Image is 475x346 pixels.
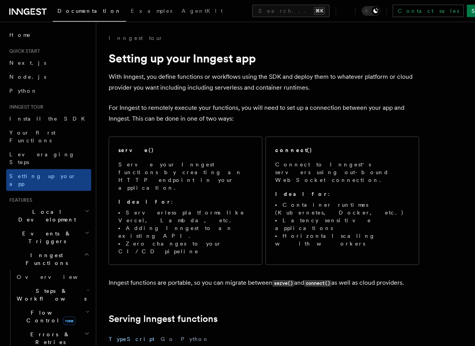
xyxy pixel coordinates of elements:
a: serve()Serve your Inngest functions by creating an HTTP endpoint in your application.Ideal for:Se... [109,137,262,265]
code: connect() [304,280,331,287]
button: Events & Triggers [6,227,91,248]
li: Horizontal scaling with workers [275,232,409,247]
h1: Setting up your Inngest app [109,51,419,65]
span: Install the SDK [9,116,90,122]
button: Flow Controlnew [14,306,91,327]
span: Your first Functions [9,130,55,144]
li: Latency sensitive applications [275,216,409,232]
a: Inngest tour [109,34,163,42]
a: Install the SDK [6,112,91,126]
a: AgentKit [177,2,227,21]
strong: Ideal for [275,191,328,197]
span: Steps & Workflows [14,287,87,303]
p: Serve your Inngest functions by creating an HTTP endpoint in your application. [118,161,253,192]
span: Leveraging Steps [9,151,75,165]
button: Search...⌘K [252,5,329,17]
a: Overview [14,270,91,284]
button: Local Development [6,205,91,227]
a: Setting up your app [6,169,91,191]
span: Node.js [9,74,46,80]
p: Connect to Inngest's servers using out-bound WebSocket connection. [275,161,409,184]
h2: serve() [118,146,154,154]
button: Inngest Functions [6,248,91,270]
p: : [275,190,409,198]
a: Next.js [6,56,91,70]
button: Steps & Workflows [14,284,91,306]
span: Next.js [9,60,46,66]
span: Overview [17,274,97,280]
li: Container runtimes (Kubernetes, Docker, etc.) [275,201,409,216]
a: connect()Connect to Inngest's servers using out-bound WebSocket connection.Ideal for:Container ru... [265,137,419,265]
button: Toggle dark mode [362,6,380,16]
a: Examples [126,2,177,21]
strong: Ideal for [118,199,171,205]
span: Events & Triggers [6,230,85,245]
a: Serving Inngest functions [109,313,218,324]
span: Flow Control [14,309,85,324]
a: Leveraging Steps [6,147,91,169]
a: Python [6,84,91,98]
code: serve() [272,280,294,287]
span: Home [9,31,31,39]
a: Home [6,28,91,42]
p: With Inngest, you define functions or workflows using the SDK and deploy them to whatever platfor... [109,71,419,93]
a: Contact sales [393,5,464,17]
a: Your first Functions [6,126,91,147]
span: Setting up your app [9,173,76,187]
li: Serverless platforms like Vercel, Lambda, etc. [118,209,253,224]
p: : [118,198,253,206]
p: For Inngest to remotely execute your functions, you will need to set up a connection between your... [109,102,419,124]
span: Python [9,88,38,94]
span: Inngest Functions [6,251,84,267]
a: Node.js [6,70,91,84]
p: Inngest functions are portable, so you can migrate between and as well as cloud providers. [109,277,419,289]
span: Inngest tour [6,104,43,110]
span: Local Development [6,208,85,223]
span: new [63,317,76,325]
a: Documentation [53,2,126,22]
span: Examples [131,8,172,14]
span: Quick start [6,48,40,54]
li: Adding Inngest to an existing API. [118,224,253,240]
kbd: ⌘K [314,7,325,15]
li: Zero changes to your CI/CD pipeline [118,240,253,255]
span: Documentation [57,8,121,14]
span: AgentKit [182,8,223,14]
span: Errors & Retries [14,330,84,346]
h2: connect() [275,146,312,154]
span: Features [6,197,32,203]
